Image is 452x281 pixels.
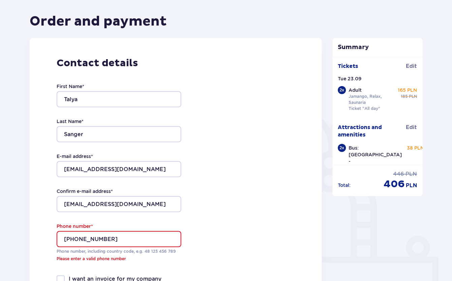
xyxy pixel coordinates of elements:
[349,106,380,112] p: Ticket "All day"
[57,126,181,142] input: Last Name
[406,124,417,131] a: Edit
[57,83,84,90] label: First Name *
[338,182,351,189] p: Total :
[349,93,395,106] p: Jamango, Relax, Saunaria
[406,182,417,189] p: PLN
[57,256,181,262] p: Please enter a valid phone number
[57,91,181,107] input: First Name
[338,63,358,70] p: Tickets
[406,170,417,178] p: PLN
[349,145,402,185] p: Bus: [GEOGRAPHIC_DATA] - [GEOGRAPHIC_DATA] - [GEOGRAPHIC_DATA]
[332,43,423,51] p: Summary
[57,118,84,125] label: Last Name *
[30,13,167,30] h1: Order and payment
[57,153,93,160] label: E-mail address *
[57,231,181,247] input: Phone number
[384,178,405,191] p: 406
[57,161,181,177] input: E-mail address
[338,144,346,152] div: 2 x
[406,63,417,70] a: Edit
[407,145,424,151] p: 38 PLN
[401,93,408,99] p: 185
[57,188,113,195] label: Confirm e-mail address *
[57,248,181,254] p: Phone number, including country code, e.g. 48 ​123 ​456 ​789
[57,196,181,212] input: Confirm e-mail address
[57,57,295,70] p: Contact details
[349,87,362,93] p: Adult
[338,75,361,82] p: Tue 23.09
[409,93,417,99] p: PLN
[338,124,406,138] p: Attractions and amenities
[398,87,417,93] p: 165 PLN
[393,170,404,178] p: 446
[338,86,346,94] div: 2 x
[57,223,93,230] label: Phone number *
